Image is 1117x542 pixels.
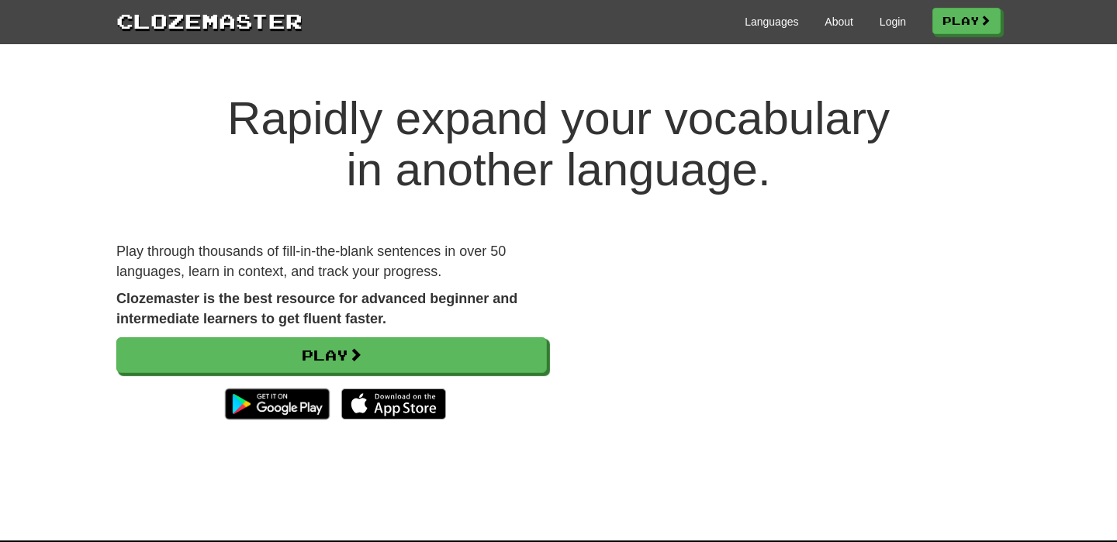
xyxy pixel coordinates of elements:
a: Login [880,14,906,29]
img: Get it on Google Play [217,381,337,427]
p: Play through thousands of fill-in-the-blank sentences in over 50 languages, learn in context, and... [116,242,547,281]
a: Languages [745,14,798,29]
a: Clozemaster [116,6,303,35]
a: Play [116,337,547,373]
a: Play [932,8,1001,34]
img: Download_on_the_App_Store_Badge_US-UK_135x40-25178aeef6eb6b83b96f5f2d004eda3bffbb37122de64afbaef7... [341,388,446,419]
a: About [825,14,853,29]
strong: Clozemaster is the best resource for advanced beginner and intermediate learners to get fluent fa... [116,291,517,326]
